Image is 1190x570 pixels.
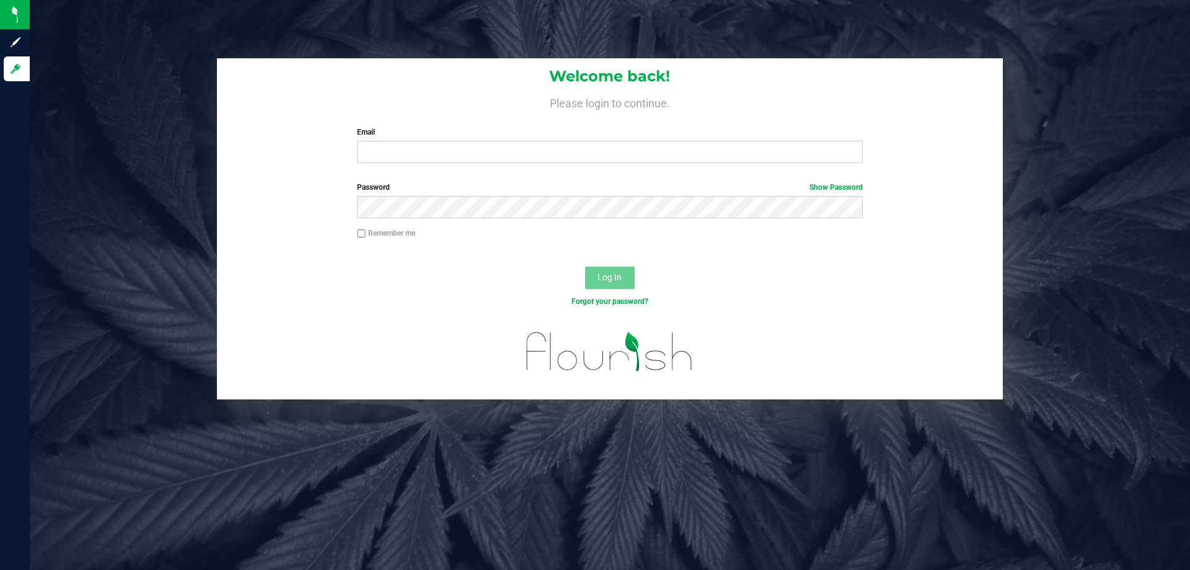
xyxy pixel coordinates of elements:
[357,229,366,238] input: Remember me
[9,36,22,48] inline-svg: Sign up
[511,320,708,383] img: flourish_logo.svg
[597,272,622,282] span: Log In
[9,63,22,75] inline-svg: Log in
[357,228,415,239] label: Remember me
[217,94,1003,109] h4: Please login to continue.
[571,297,648,306] a: Forgot your password?
[585,267,635,289] button: Log In
[809,183,863,192] a: Show Password
[357,127,862,138] label: Email
[357,183,390,192] span: Password
[217,68,1003,84] h1: Welcome back!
